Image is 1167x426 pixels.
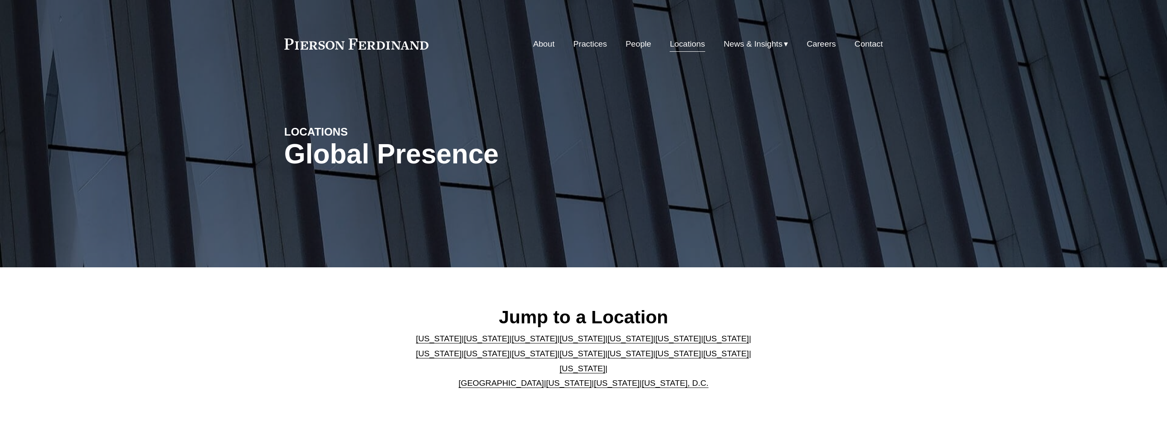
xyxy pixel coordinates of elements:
[560,334,606,343] a: [US_STATE]
[546,379,592,388] a: [US_STATE]
[409,331,758,390] p: | | | | | | | | | | | | | | | | | |
[573,36,607,52] a: Practices
[854,36,883,52] a: Contact
[642,379,709,388] a: [US_STATE], D.C.
[284,125,434,139] h4: LOCATIONS
[626,36,651,52] a: People
[409,306,758,328] h2: Jump to a Location
[703,349,749,358] a: [US_STATE]
[560,349,606,358] a: [US_STATE]
[594,379,640,388] a: [US_STATE]
[670,36,705,52] a: Locations
[464,349,510,358] a: [US_STATE]
[533,36,555,52] a: About
[607,349,653,358] a: [US_STATE]
[512,349,558,358] a: [US_STATE]
[512,334,558,343] a: [US_STATE]
[807,36,836,52] a: Careers
[724,36,788,52] a: folder dropdown
[655,349,701,358] a: [US_STATE]
[703,334,749,343] a: [US_STATE]
[655,334,701,343] a: [US_STATE]
[560,364,606,373] a: [US_STATE]
[464,334,510,343] a: [US_STATE]
[607,334,653,343] a: [US_STATE]
[416,349,462,358] a: [US_STATE]
[284,139,683,170] h1: Global Presence
[724,37,783,52] span: News & Insights
[416,334,462,343] a: [US_STATE]
[458,379,544,388] a: [GEOGRAPHIC_DATA]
